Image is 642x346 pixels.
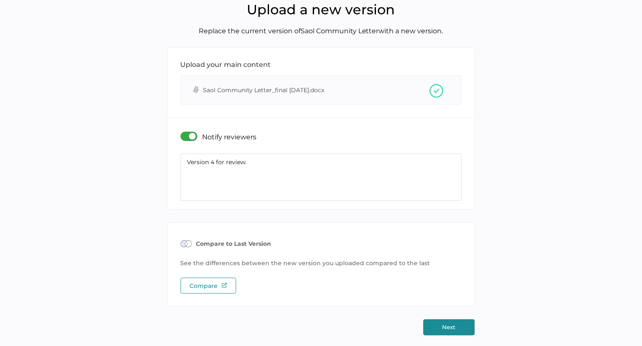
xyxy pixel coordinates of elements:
span: Saol Community Letter_final [DATE].docx [203,80,430,100]
div: Upload your main content [181,61,271,69]
button: Next [424,319,475,335]
div: Compare [181,278,236,294]
h1: Compare to Last Version [196,239,272,248]
img: zVczYwS+fjRuxuU0bATayOSCU3i61dfzfwHdZ0P6KGamaAAAAABJRU5ErkJggg== [430,84,443,98]
h1: Upload a new version [6,1,636,18]
p: Notify reviewers [202,133,257,141]
img: external-link-green.7ec190a1.svg [222,283,227,288]
textarea: Version 4 for review. [181,154,462,201]
img: compare-small.838390dc.svg [181,235,192,253]
i: attachment [194,86,199,93]
span: Replace the current version of Saol Community Letter with a new version. [199,27,443,35]
p: See the differences between the new version you uploaded compared to the last [181,258,462,272]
